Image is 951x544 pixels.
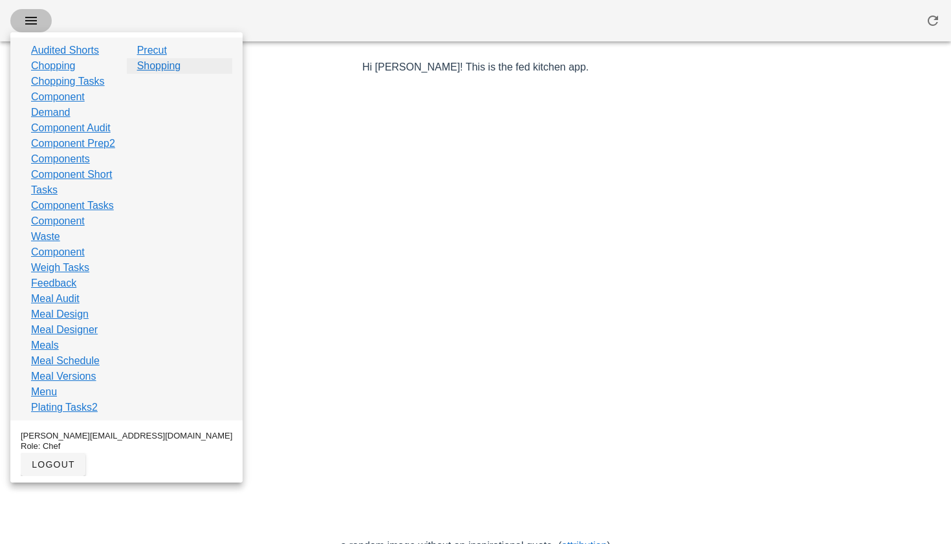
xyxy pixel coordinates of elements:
[31,400,98,415] a: Plating Tasks2
[31,276,76,291] a: Feedback
[31,369,96,384] a: Meal Versions
[31,120,111,136] a: Component Audit
[31,89,116,120] a: Component Demand
[31,43,99,58] a: Audited Shorts
[31,74,105,89] a: Chopping Tasks
[31,245,116,276] a: Component Weigh Tasks
[137,43,167,58] a: Precut
[31,291,80,307] a: Meal Audit
[31,167,116,198] a: Component Short Tasks
[31,459,75,470] span: logout
[31,58,76,74] a: Chopping
[31,198,114,213] a: Component Tasks
[31,353,100,369] a: Meal Schedule
[31,338,59,353] a: Meals
[31,151,90,167] a: Components
[100,60,851,75] p: Hi [PERSON_NAME]! This is the fed kitchen app.
[31,307,89,322] a: Meal Design
[31,213,116,245] a: Component Waste
[21,441,232,452] div: Role: Chef
[31,384,57,400] a: Menu
[137,58,181,74] a: Shopping
[31,136,115,151] a: Component Prep2
[21,431,232,441] div: [PERSON_NAME][EMAIL_ADDRESS][DOMAIN_NAME]
[21,453,85,476] button: logout
[31,322,98,338] a: Meal Designer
